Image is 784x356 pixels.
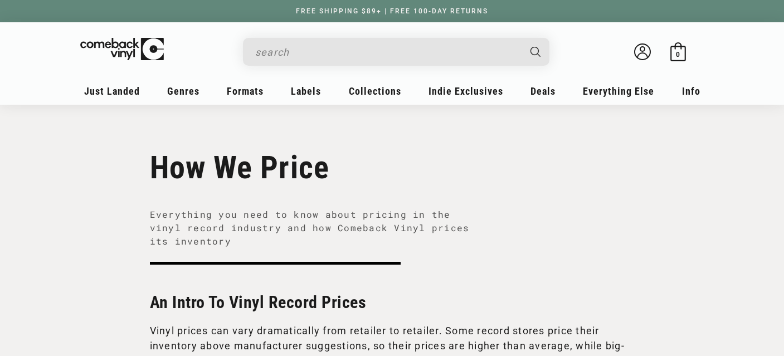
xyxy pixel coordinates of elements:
[676,50,680,58] span: 0
[285,7,499,15] a: FREE SHIPPING $89+ | FREE 100-DAY RETURNS
[150,149,635,186] h1: How We Price
[583,85,654,97] span: Everything Else
[227,85,264,97] span: Formats
[428,85,503,97] span: Indie Exclusives
[682,85,700,97] span: Info
[520,38,551,66] button: Search
[150,208,470,248] p: Everything you need to know about pricing in the vinyl record industry and how Comeback Vinyl pri...
[84,85,140,97] span: Just Landed
[150,292,635,312] h2: An Intro To Vinyl Record Prices
[255,41,519,64] input: search
[167,85,199,97] span: Genres
[530,85,556,97] span: Deals
[291,85,321,97] span: Labels
[243,38,549,66] div: Search
[349,85,401,97] span: Collections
